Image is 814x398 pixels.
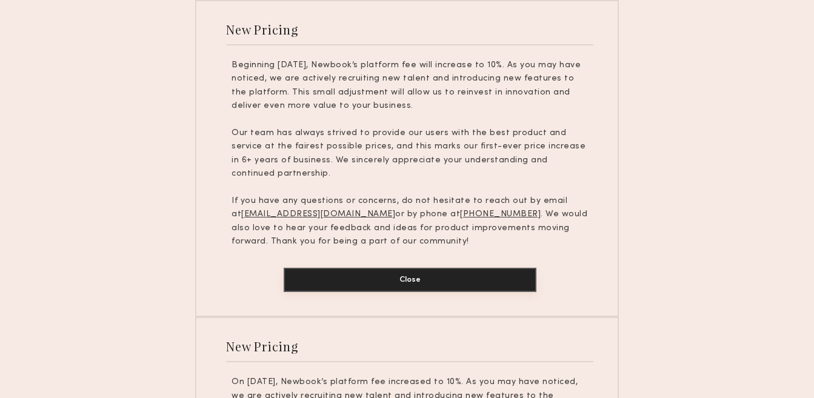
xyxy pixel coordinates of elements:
p: Our team has always strived to provide our users with the best product and service at the fairest... [232,127,588,181]
div: New Pricing [226,338,298,354]
div: New Pricing [226,21,298,38]
button: Close [284,268,536,292]
u: [EMAIL_ADDRESS][DOMAIN_NAME] [241,210,395,218]
p: Beginning [DATE], Newbook’s platform fee will increase to 10%. As you may have noticed, we are ac... [232,59,588,113]
u: [PHONE_NUMBER] [460,210,541,218]
p: If you have any questions or concerns, do not hesitate to reach out by email at or by phone at . ... [232,194,588,249]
